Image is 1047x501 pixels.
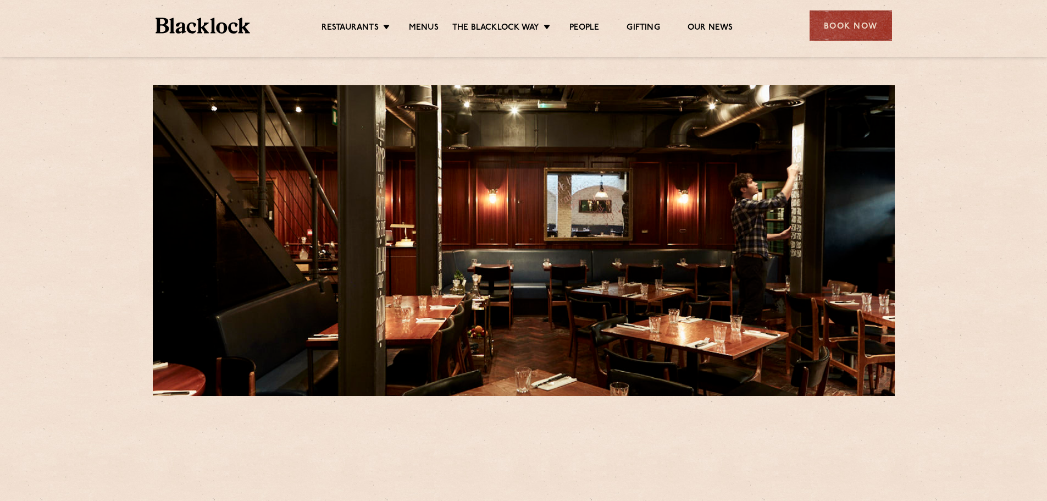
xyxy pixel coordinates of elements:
a: The Blacklock Way [452,23,539,35]
a: Gifting [627,23,660,35]
img: BL_Textured_Logo-footer-cropped.svg [156,18,251,34]
a: People [569,23,599,35]
div: Book Now [810,10,892,41]
a: Our News [688,23,733,35]
a: Restaurants [322,23,379,35]
a: Menus [409,23,439,35]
